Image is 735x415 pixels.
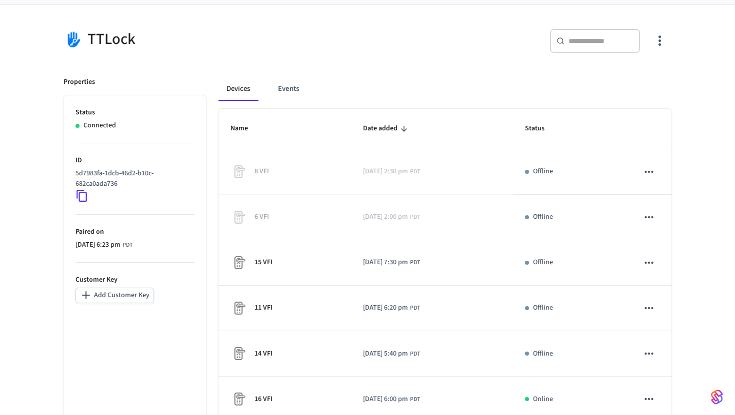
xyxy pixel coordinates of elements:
[75,275,194,285] p: Customer Key
[410,167,420,176] span: PDT
[254,349,272,359] p: 14 VFI
[363,212,420,222] div: America/Los_Angeles
[410,258,420,267] span: PDT
[230,391,246,407] img: Placeholder Lock Image
[363,349,408,359] span: [DATE] 5:40 pm
[254,166,269,177] p: 8 VFI
[363,166,420,177] div: America/Los_Angeles
[254,212,269,222] p: 6 VFI
[363,394,420,405] div: America/Los_Angeles
[533,349,553,359] p: Offline
[363,349,420,359] div: America/Los_Angeles
[363,303,420,313] div: America/Los_Angeles
[230,121,261,136] span: Name
[63,29,83,49] img: TTLock Logo, Square
[83,120,116,131] p: Connected
[270,77,307,101] button: Events
[230,300,246,316] img: Placeholder Lock Image
[254,303,272,313] p: 11 VFI
[122,241,132,250] span: PDT
[75,168,190,189] p: 5d7983fa-1dcb-46d2-b10c-682ca0ada736
[75,288,154,303] button: Add Customer Key
[525,121,557,136] span: Status
[363,212,408,222] span: [DATE] 2:00 pm
[230,346,246,362] img: Placeholder Lock Image
[363,303,408,313] span: [DATE] 6:20 pm
[75,107,194,118] p: Status
[254,394,272,405] p: 16 VFI
[410,350,420,359] span: PDT
[410,395,420,404] span: PDT
[533,303,553,313] p: Offline
[533,257,553,268] p: Offline
[63,77,95,87] p: Properties
[63,29,361,49] div: TTLock
[533,394,553,405] p: Online
[363,121,410,136] span: Date added
[75,155,194,166] p: ID
[410,213,420,222] span: PDT
[363,257,408,268] span: [DATE] 7:30 pm
[533,212,553,222] p: Offline
[533,166,553,177] p: Offline
[218,77,671,101] div: connected account tabs
[254,257,272,268] p: 15 VFI
[75,240,120,250] span: [DATE] 6:23 pm
[363,257,420,268] div: America/Los_Angeles
[711,389,723,405] img: SeamLogoGradient.69752ec5.svg
[410,304,420,313] span: PDT
[363,166,408,177] span: [DATE] 2:30 pm
[218,77,258,101] button: Devices
[75,227,194,237] p: Paired on
[230,209,246,225] img: Placeholder Lock Image
[75,240,132,250] div: America/Los_Angeles
[230,255,246,271] img: Placeholder Lock Image
[363,394,408,405] span: [DATE] 6:00 pm
[230,164,246,180] img: Placeholder Lock Image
